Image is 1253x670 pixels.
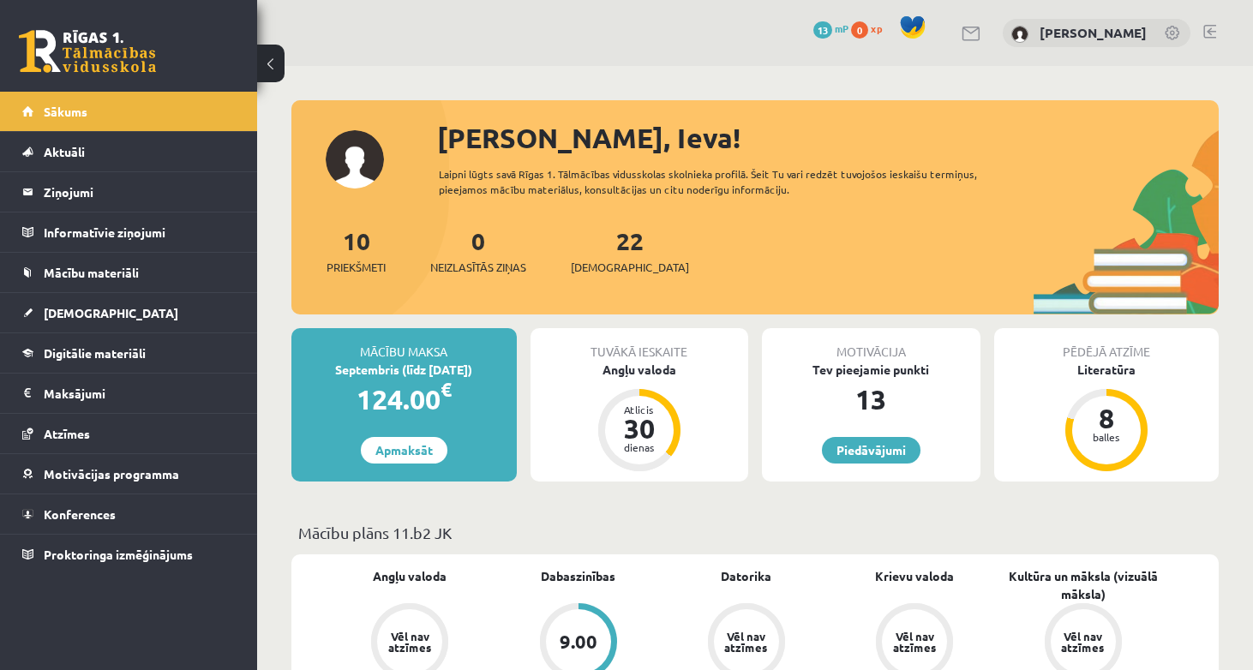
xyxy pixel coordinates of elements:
[890,631,938,653] div: Vēl nav atzīmes
[22,494,236,534] a: Konferences
[44,547,193,562] span: Proktoringa izmēģinājums
[439,166,995,197] div: Laipni lūgts savā Rīgas 1. Tālmācības vidusskolas skolnieka profilā. Šeit Tu vari redzēt tuvojošo...
[22,374,236,413] a: Maksājumi
[44,172,236,212] legend: Ziņojumi
[994,361,1220,379] div: Literatūra
[999,567,1167,603] a: Kultūra un māksla (vizuālā māksla)
[327,225,386,276] a: 10Priekšmeti
[22,172,236,212] a: Ziņojumi
[291,361,517,379] div: Septembris (līdz [DATE])
[614,415,665,442] div: 30
[531,361,749,474] a: Angļu valoda Atlicis 30 dienas
[1081,432,1132,442] div: balles
[762,361,980,379] div: Tev pieejamie punkti
[44,212,236,252] legend: Informatīvie ziņojumi
[721,567,771,585] a: Datorika
[298,521,1212,544] p: Mācību plāns 11.b2 JK
[762,379,980,420] div: 13
[22,333,236,373] a: Digitālie materiāli
[430,259,526,276] span: Neizlasītās ziņas
[291,379,517,420] div: 124.00
[851,21,890,35] a: 0 xp
[19,30,156,73] a: Rīgas 1. Tālmācības vidusskola
[44,506,116,522] span: Konferences
[22,414,236,453] a: Atzīmes
[44,426,90,441] span: Atzīmes
[614,404,665,415] div: Atlicis
[44,374,236,413] legend: Maksājumi
[531,328,749,361] div: Tuvākā ieskaite
[22,535,236,574] a: Proktoringa izmēģinājums
[875,567,954,585] a: Krievu valoda
[22,253,236,292] a: Mācību materiāli
[291,328,517,361] div: Mācību maksa
[560,632,597,651] div: 9.00
[22,293,236,332] a: [DEMOGRAPHIC_DATA]
[871,21,882,35] span: xp
[531,361,749,379] div: Angļu valoda
[44,466,179,482] span: Motivācijas programma
[1040,24,1147,41] a: [PERSON_NAME]
[22,132,236,171] a: Aktuāli
[327,259,386,276] span: Priekšmeti
[994,361,1220,474] a: Literatūra 8 balles
[571,225,689,276] a: 22[DEMOGRAPHIC_DATA]
[22,92,236,131] a: Sākums
[1081,404,1132,432] div: 8
[386,631,434,653] div: Vēl nav atzīmes
[44,265,139,280] span: Mācību materiāli
[44,305,178,320] span: [DEMOGRAPHIC_DATA]
[813,21,848,35] a: 13 mP
[762,328,980,361] div: Motivācija
[851,21,868,39] span: 0
[44,345,146,361] span: Digitālie materiāli
[571,259,689,276] span: [DEMOGRAPHIC_DATA]
[430,225,526,276] a: 0Neizlasītās ziņas
[722,631,770,653] div: Vēl nav atzīmes
[441,377,452,402] span: €
[373,567,447,585] a: Angļu valoda
[813,21,832,39] span: 13
[44,144,85,159] span: Aktuāli
[614,442,665,452] div: dienas
[437,117,1219,159] div: [PERSON_NAME], Ieva!
[541,567,615,585] a: Dabaszinības
[1059,631,1107,653] div: Vēl nav atzīmes
[22,454,236,494] a: Motivācijas programma
[361,437,447,464] a: Apmaksāt
[822,437,920,464] a: Piedāvājumi
[835,21,848,35] span: mP
[994,328,1220,361] div: Pēdējā atzīme
[1011,26,1028,43] img: Ieva Krūmiņa
[22,212,236,252] a: Informatīvie ziņojumi
[44,104,87,119] span: Sākums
